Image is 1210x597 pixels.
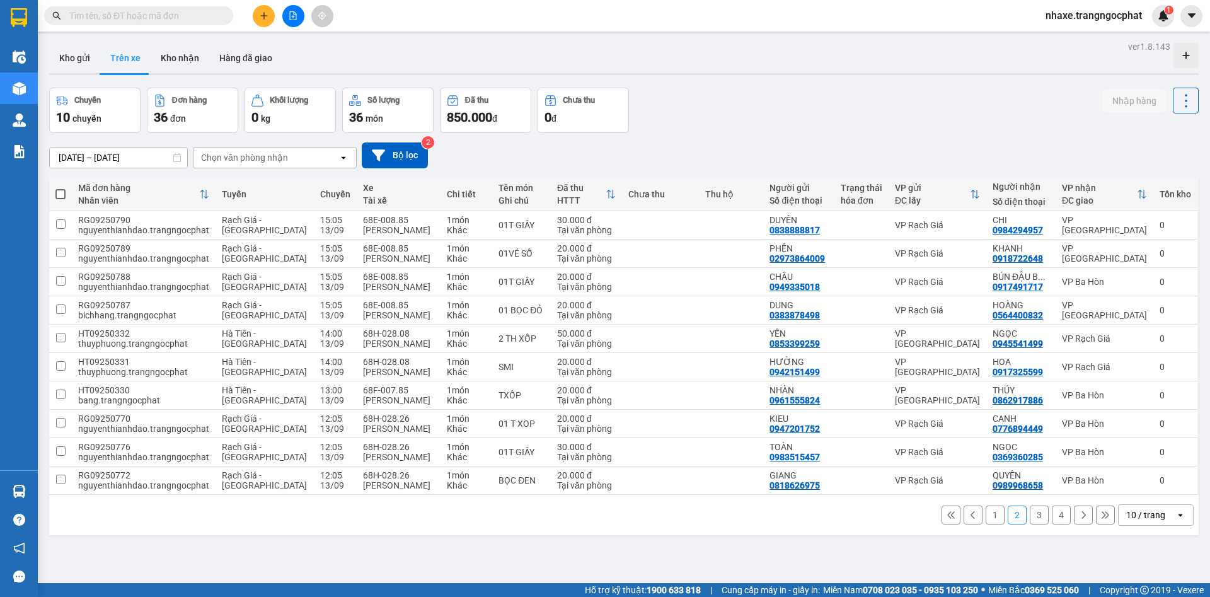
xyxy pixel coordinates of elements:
span: 1 [1167,6,1171,14]
img: solution-icon [13,145,26,158]
strong: 0708 023 035 - 0935 103 250 [863,585,978,595]
div: NGỌC [993,328,1049,339]
span: kg [261,113,270,124]
span: | [710,583,712,597]
th: Toggle SortBy [889,178,986,211]
div: VP [GEOGRAPHIC_DATA] [895,328,980,349]
div: 1 món [447,215,486,225]
div: RG09250790 [78,215,209,225]
div: 0369360285 [993,452,1043,462]
div: 12:05 [320,414,350,424]
th: Toggle SortBy [72,178,216,211]
div: Khối lượng [270,96,308,105]
div: Số điện thoại [769,195,827,206]
div: 1 món [447,385,486,395]
div: Tạo kho hàng mới [1173,43,1199,68]
div: 10 / trang [1126,509,1165,521]
div: GIANG [769,470,827,480]
div: 0 [1160,419,1191,429]
div: nguyenthianhdao.trangngocphat [78,424,209,434]
div: 1 món [447,470,486,480]
div: 20.000 đ [557,357,615,367]
div: Tài xế [363,195,434,206]
div: VP nhận [1062,183,1137,193]
div: 68H-028.08 [363,328,434,339]
div: 01T GIẤY [498,447,544,457]
span: | [1088,583,1090,597]
div: VP [GEOGRAPHIC_DATA] [1062,300,1147,320]
span: 36 [154,110,168,125]
button: Nhập hàng [1102,90,1167,112]
button: Đơn hàng36đơn [147,88,238,133]
button: Chưa thu0đ [538,88,629,133]
div: Mã đơn hàng [78,183,199,193]
span: copyright [1140,586,1149,594]
div: QUYÊN [993,470,1049,480]
div: VP Rạch Giá [895,248,980,258]
div: Người nhận [993,182,1049,192]
input: Select a date range. [50,148,187,168]
div: RG09250789 [78,243,209,253]
div: 1 món [447,300,486,310]
div: BÚN ĐẬU BÀ 5 [993,272,1049,282]
div: Đã thu [557,183,605,193]
span: search [52,11,61,20]
div: [PERSON_NAME] [363,452,434,462]
span: plus [260,11,268,20]
div: 68E-008.85 [363,300,434,310]
input: Tìm tên, số ĐT hoặc mã đơn [69,9,218,23]
div: Thu hộ [705,189,758,199]
span: Miền Bắc [988,583,1079,597]
div: 0 [1160,362,1191,372]
img: logo-vxr [11,8,27,27]
span: 10 [56,110,70,125]
button: Chuyến10chuyến [49,88,141,133]
div: Tồn kho [1160,189,1191,199]
span: file-add [289,11,297,20]
div: 50.000 đ [557,328,615,339]
div: Tại văn phòng [557,225,615,235]
img: icon-new-feature [1158,10,1169,21]
div: 68H-028.26 [363,470,434,480]
div: thuyphuong.trangngocphat [78,339,209,349]
div: 1 món [447,442,486,452]
div: VP Rạch Giá [1062,362,1147,372]
div: 01T GIẤY [498,220,544,230]
div: Chọn văn phòng nhận [201,151,288,164]
div: 12:05 [320,470,350,480]
div: Chuyến [74,96,101,105]
div: 20.000 đ [557,470,615,480]
div: 0 [1160,390,1191,400]
div: 13/09 [320,480,350,490]
div: 0564400832 [993,310,1043,320]
strong: 1900 633 818 [647,585,701,595]
div: VP [GEOGRAPHIC_DATA] [895,385,980,405]
div: VP Rạch Giá [895,447,980,457]
div: SMI [498,362,544,372]
div: thuyphuong.trangngocphat [78,367,209,377]
span: chuyến [72,113,101,124]
div: TOÀN [769,442,827,452]
div: VP Ba Hòn [1062,277,1147,287]
div: NHÀN [769,385,827,395]
div: 20.000 đ [557,414,615,424]
span: Rạch Giá - [GEOGRAPHIC_DATA] [222,243,307,264]
span: Hà Tiên - [GEOGRAPHIC_DATA] [222,357,307,377]
button: Số lượng36món [342,88,434,133]
div: CHI [993,215,1049,225]
div: 1 món [447,414,486,424]
div: 0818626975 [769,480,820,490]
div: 0838888817 [769,225,820,235]
span: Miền Nam [823,583,978,597]
div: 13/09 [320,452,350,462]
button: 1 [986,506,1005,525]
th: Toggle SortBy [551,178,621,211]
span: đ [551,113,556,124]
div: KHANH [993,243,1049,253]
div: RG09250770 [78,414,209,424]
div: Tại văn phòng [557,395,615,405]
span: Rạch Giá - [GEOGRAPHIC_DATA] [222,414,307,434]
div: Tại văn phòng [557,282,615,292]
div: VP Rạch Giá [1062,333,1147,344]
span: 0 [251,110,258,125]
